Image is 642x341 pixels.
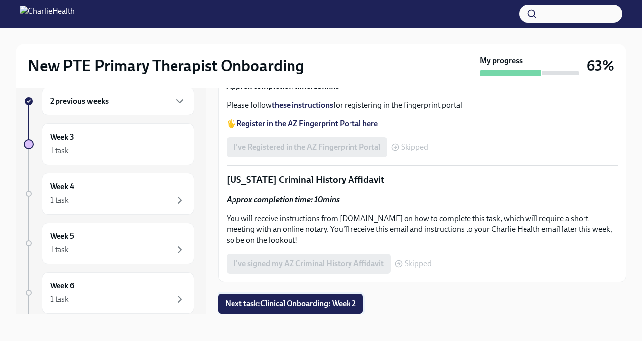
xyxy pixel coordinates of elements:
div: 2 previous weeks [42,87,194,115]
h6: Week 6 [50,281,74,291]
a: Week 61 task [24,272,194,314]
img: CharlieHealth [20,6,75,22]
p: 🖐️ [227,118,618,129]
div: 1 task [50,294,69,305]
div: 1 task [50,244,69,255]
strong: My progress [480,56,523,66]
h6: Week 3 [50,132,74,143]
a: Register in the AZ Fingerprint Portal here [236,119,378,128]
h3: 63% [587,57,614,75]
button: Next task:Clinical Onboarding: Week 2 [218,294,363,314]
p: Please follow for registering in the fingerprint portal [227,100,618,111]
span: Skipped [405,260,432,268]
div: 1 task [50,195,69,206]
h6: Week 5 [50,231,74,242]
h6: Week 4 [50,181,74,192]
div: 1 task [50,145,69,156]
a: these instructions [272,100,333,110]
a: Week 41 task [24,173,194,215]
a: Week 51 task [24,223,194,264]
span: Next task : Clinical Onboarding: Week 2 [225,299,356,309]
p: You will receive instructions from [DOMAIN_NAME] on how to complete this task, which will require... [227,213,618,246]
h2: New PTE Primary Therapist Onboarding [28,56,304,76]
span: Skipped [401,143,428,151]
p: [US_STATE] Criminal History Affidavit [227,173,618,186]
a: Week 31 task [24,123,194,165]
strong: Approx completion time: 10mins [227,195,340,204]
h6: 2 previous weeks [50,96,109,107]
